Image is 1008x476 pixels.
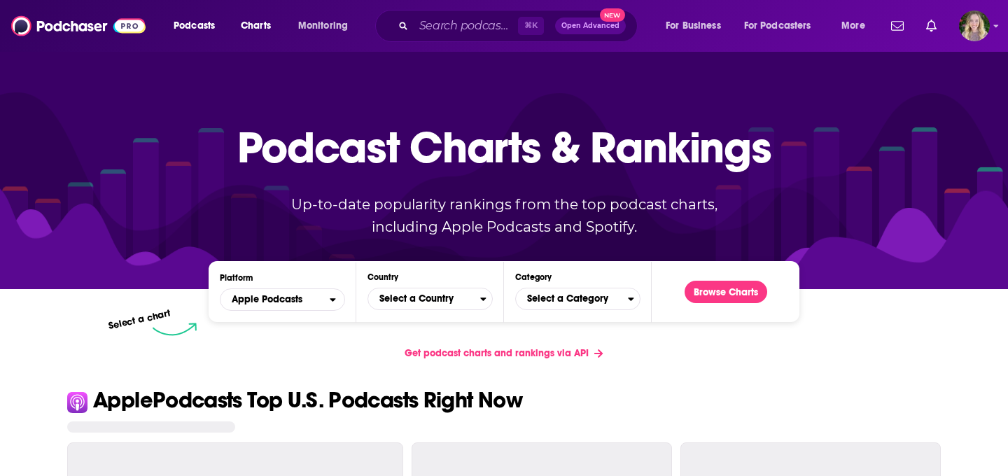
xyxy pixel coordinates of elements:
[107,307,171,332] p: Select a chart
[735,15,832,37] button: open menu
[555,17,626,34] button: Open AdvancedNew
[920,14,942,38] a: Show notifications dropdown
[67,392,87,412] img: Apple Icon
[367,288,493,310] button: Countries
[368,287,480,311] span: Select a Country
[959,10,990,41] img: User Profile
[885,14,909,38] a: Show notifications dropdown
[561,22,619,29] span: Open Advanced
[832,15,883,37] button: open menu
[685,281,767,303] button: Browse Charts
[959,10,990,41] span: Logged in as lauren19365
[164,15,233,37] button: open menu
[93,389,522,412] p: Apple Podcasts Top U.S. Podcasts Right Now
[666,16,721,36] span: For Business
[220,288,330,311] span: Apple Podcasts
[241,16,271,36] span: Charts
[744,16,811,36] span: For Podcasters
[656,15,738,37] button: open menu
[515,288,640,310] button: Categories
[298,16,348,36] span: Monitoring
[959,10,990,41] button: Show profile menu
[388,10,651,42] div: Search podcasts, credits, & more...
[405,347,589,359] span: Get podcast charts and rankings via API
[600,8,625,22] span: New
[237,101,771,192] p: Podcast Charts & Rankings
[288,15,366,37] button: open menu
[518,17,544,35] span: ⌘ K
[516,287,628,311] span: Select a Category
[263,193,745,238] p: Up-to-date popularity rankings from the top podcast charts, including Apple Podcasts and Spotify.
[220,288,345,311] h2: Platforms
[11,13,146,39] img: Podchaser - Follow, Share and Rate Podcasts
[153,323,197,336] img: select arrow
[414,15,518,37] input: Search podcasts, credits, & more...
[232,15,279,37] a: Charts
[220,288,345,311] button: open menu
[841,16,865,36] span: More
[393,336,614,370] a: Get podcast charts and rankings via API
[174,16,215,36] span: Podcasts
